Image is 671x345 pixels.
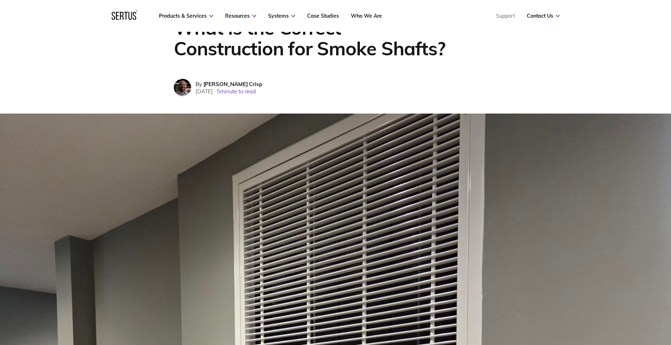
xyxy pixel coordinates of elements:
[541,261,671,345] iframe: Chat Widget
[195,88,213,95] span: [DATE]
[174,17,450,59] h1: What is the Correct Construction for Smoke Shafts?
[307,13,339,19] a: Case Studies
[268,13,295,19] a: Systems
[225,13,256,19] a: Resources
[217,88,256,95] span: 5 minute to read
[203,81,262,88] span: [PERSON_NAME] Crisp
[351,13,382,19] a: Who We Are
[159,13,213,19] a: Products & Services
[195,81,262,88] div: By
[527,13,560,19] a: Contact Us
[496,13,515,19] a: Support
